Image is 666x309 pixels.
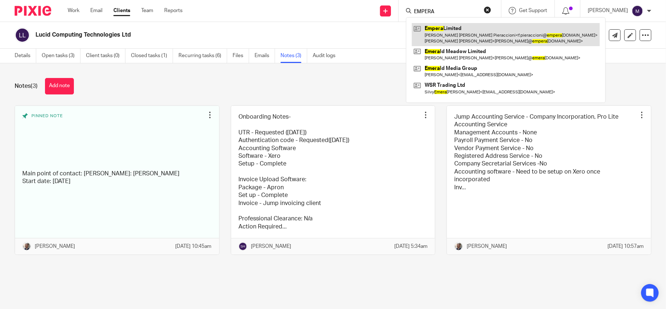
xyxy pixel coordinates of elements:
h2: Lucid Computing Technologies Ltd [35,31,449,39]
img: svg%3E [238,242,247,251]
a: Open tasks (3) [42,49,80,63]
h1: Notes [15,82,38,90]
p: [DATE] 10:57am [607,243,644,250]
a: Details [15,49,36,63]
button: Add note [45,78,74,94]
a: Closed tasks (1) [131,49,173,63]
p: [PERSON_NAME] [251,243,291,250]
p: [PERSON_NAME] [588,7,628,14]
a: Reports [164,7,183,14]
p: [DATE] 10:45am [176,243,212,250]
a: Recurring tasks (6) [178,49,227,63]
img: Matt%20Circle.png [454,242,463,251]
a: Notes (3) [281,49,307,63]
a: Files [233,49,249,63]
img: Matt%20Circle.png [22,242,31,251]
button: Clear [484,6,491,14]
a: Client tasks (0) [86,49,125,63]
p: [PERSON_NAME] [467,243,507,250]
span: Get Support [519,8,547,13]
div: Pinned note [22,113,204,164]
p: [DATE] 5:34am [394,243,428,250]
a: Audit logs [313,49,341,63]
img: svg%3E [15,27,30,43]
img: Pixie [15,6,51,16]
a: Emails [255,49,275,63]
a: Email [90,7,102,14]
input: Search [413,9,479,15]
a: Work [68,7,79,14]
img: svg%3E [632,5,643,17]
span: (3) [31,83,38,89]
a: Team [141,7,153,14]
a: Clients [113,7,130,14]
p: [PERSON_NAME] [35,243,75,250]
